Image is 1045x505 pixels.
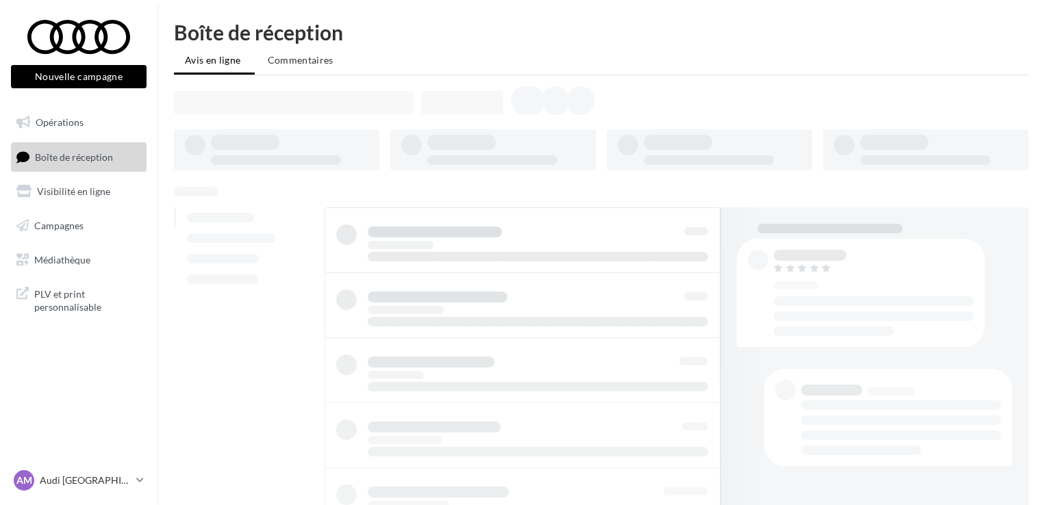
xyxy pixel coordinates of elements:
[174,22,1029,42] div: Boîte de réception
[40,474,131,487] p: Audi [GEOGRAPHIC_DATA]
[34,285,141,314] span: PLV et print personnalisable
[34,253,90,265] span: Médiathèque
[34,220,84,231] span: Campagnes
[11,467,147,493] a: AM Audi [GEOGRAPHIC_DATA]
[8,211,149,240] a: Campagnes
[11,65,147,88] button: Nouvelle campagne
[36,116,84,128] span: Opérations
[8,142,149,172] a: Boîte de réception
[8,108,149,137] a: Opérations
[8,279,149,320] a: PLV et print personnalisable
[8,177,149,206] a: Visibilité en ligne
[35,151,113,162] span: Boîte de réception
[8,246,149,274] a: Médiathèque
[16,474,32,487] span: AM
[37,185,110,197] span: Visibilité en ligne
[268,54,333,66] span: Commentaires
